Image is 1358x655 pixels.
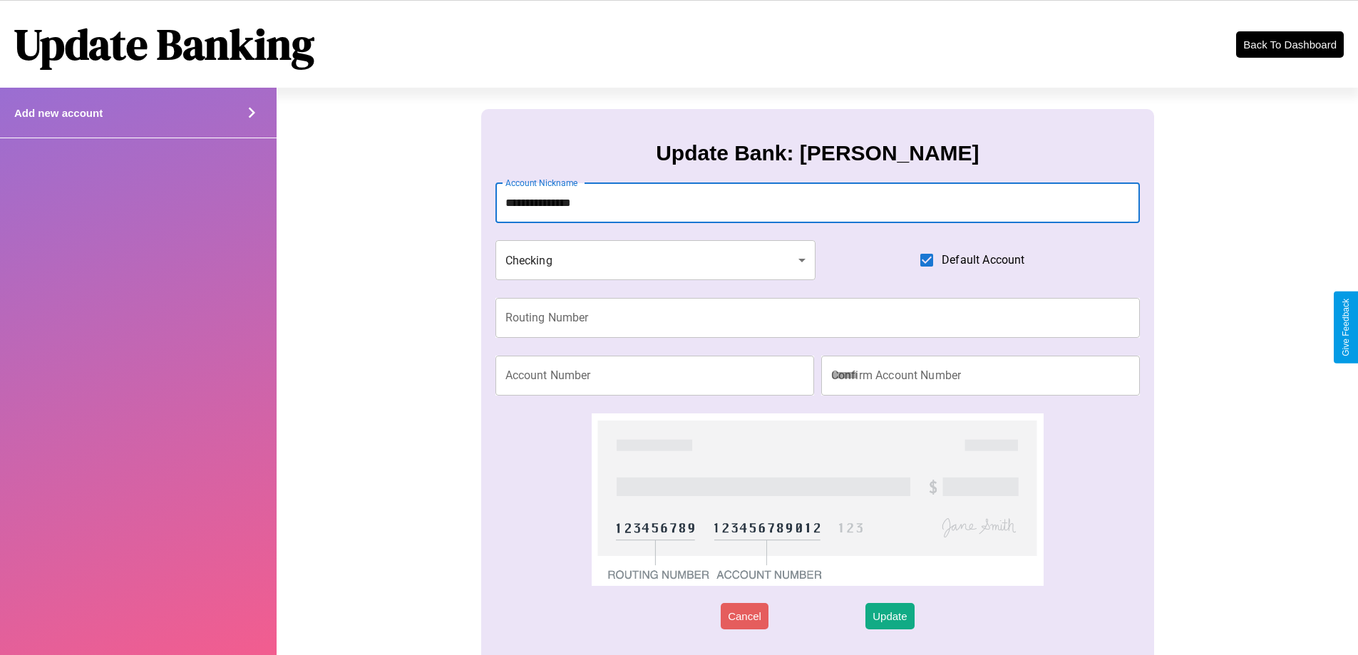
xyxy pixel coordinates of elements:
label: Account Nickname [505,177,578,189]
button: Cancel [721,603,768,629]
h3: Update Bank: [PERSON_NAME] [656,141,979,165]
button: Back To Dashboard [1236,31,1344,58]
button: Update [865,603,914,629]
img: check [592,413,1043,586]
div: Give Feedback [1341,299,1351,356]
span: Default Account [942,252,1024,269]
h4: Add new account [14,107,103,119]
h1: Update Banking [14,15,314,73]
div: Checking [495,240,816,280]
